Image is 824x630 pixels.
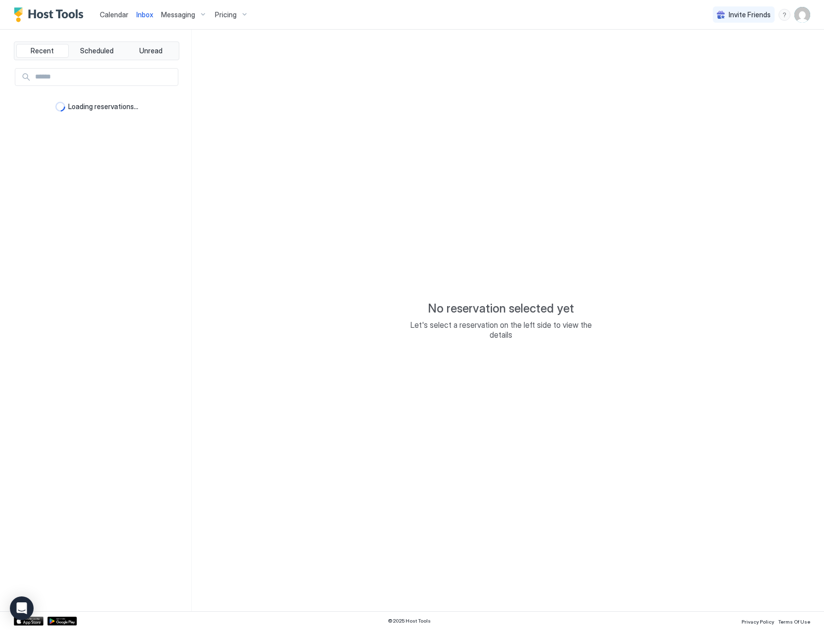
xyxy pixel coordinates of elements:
[742,619,774,625] span: Privacy Policy
[124,44,177,58] button: Unread
[136,10,153,19] span: Inbox
[778,619,810,625] span: Terms Of Use
[779,9,790,21] div: menu
[10,596,34,620] div: Open Intercom Messenger
[31,69,178,85] input: Input Field
[16,44,69,58] button: Recent
[14,7,88,22] a: Host Tools Logo
[402,320,600,340] span: Let's select a reservation on the left side to view the details
[14,617,43,626] a: App Store
[388,618,431,624] span: © 2025 Host Tools
[794,7,810,23] div: User profile
[778,616,810,626] a: Terms Of Use
[100,9,128,20] a: Calendar
[139,46,163,55] span: Unread
[428,301,574,316] span: No reservation selected yet
[100,10,128,19] span: Calendar
[161,10,195,19] span: Messaging
[729,10,771,19] span: Invite Friends
[136,9,153,20] a: Inbox
[14,41,179,60] div: tab-group
[742,616,774,626] a: Privacy Policy
[71,44,123,58] button: Scheduled
[215,10,237,19] span: Pricing
[31,46,54,55] span: Recent
[80,46,114,55] span: Scheduled
[55,102,65,112] div: loading
[68,102,138,111] span: Loading reservations...
[47,617,77,626] a: Google Play Store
